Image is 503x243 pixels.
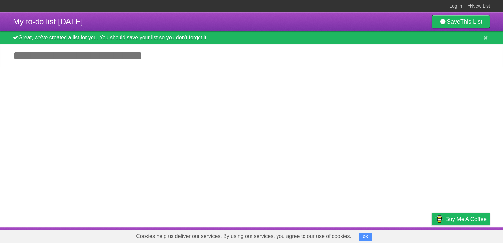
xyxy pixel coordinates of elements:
button: OK [359,233,372,241]
a: Terms [401,229,415,241]
a: About [344,229,358,241]
a: SaveThis List [432,15,490,28]
a: Suggest a feature [448,229,490,241]
span: My to-do list [DATE] [13,17,83,26]
img: Buy me a coffee [435,213,444,225]
span: Buy me a coffee [445,213,487,225]
a: Privacy [423,229,440,241]
b: This List [460,18,482,25]
a: Buy me a coffee [432,213,490,225]
a: Developers [366,229,392,241]
span: Cookies help us deliver our services. By using our services, you agree to our use of cookies. [129,230,358,243]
